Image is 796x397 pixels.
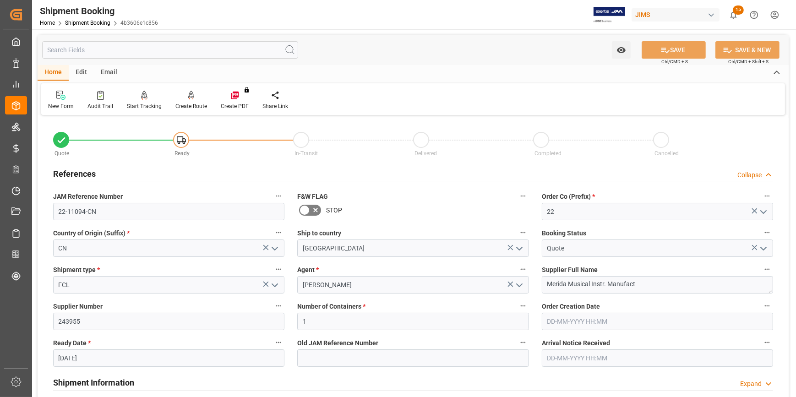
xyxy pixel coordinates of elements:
[542,265,598,275] span: Supplier Full Name
[756,241,769,256] button: open menu
[542,228,586,238] span: Booking Status
[297,265,319,275] span: Agent
[53,228,130,238] span: Country of Origin (Suffix)
[761,190,773,202] button: Order Co (Prefix) *
[761,263,773,275] button: Supplier Full Name
[512,241,525,256] button: open menu
[53,192,123,201] span: JAM Reference Number
[542,349,773,367] input: DD-MM-YYYY HH:MM
[661,58,688,65] span: Ctrl/CMD + S
[612,41,631,59] button: open menu
[295,150,318,157] span: In-Transit
[655,150,679,157] span: Cancelled
[723,5,744,25] button: show 15 new notifications
[761,300,773,312] button: Order Creation Date
[175,150,190,157] span: Ready
[69,65,94,81] div: Edit
[737,170,762,180] div: Collapse
[267,278,281,292] button: open menu
[632,8,720,22] div: JIMS
[273,300,284,312] button: Supplier Number
[38,65,69,81] div: Home
[53,302,103,311] span: Supplier Number
[517,300,529,312] button: Number of Containers *
[715,41,780,59] button: SAVE & NEW
[594,7,625,23] img: Exertis%20JAM%20-%20Email%20Logo.jpg_1722504956.jpg
[48,102,74,110] div: New Form
[542,276,773,294] textarea: Merida Musical Instr. Manufact
[535,150,562,157] span: Completed
[65,20,110,26] a: Shipment Booking
[53,349,284,367] input: DD-MM-YYYY
[761,227,773,239] button: Booking Status
[297,338,378,348] span: Old JAM Reference Number
[517,227,529,239] button: Ship to country
[297,302,365,311] span: Number of Containers
[297,228,341,238] span: Ship to country
[273,227,284,239] button: Country of Origin (Suffix) *
[53,338,91,348] span: Ready Date
[542,313,773,330] input: DD-MM-YYYY HH:MM
[756,205,769,219] button: open menu
[744,5,764,25] button: Help Center
[53,168,96,180] h2: References
[273,337,284,348] button: Ready Date *
[175,102,207,110] div: Create Route
[53,239,284,257] input: Type to search/select
[415,150,437,157] span: Delivered
[40,4,158,18] div: Shipment Booking
[297,192,328,201] span: F&W FLAG
[53,265,100,275] span: Shipment type
[517,190,529,202] button: F&W FLAG
[632,6,723,23] button: JIMS
[542,302,600,311] span: Order Creation Date
[273,190,284,202] button: JAM Reference Number
[87,102,113,110] div: Audit Trail
[733,5,744,15] span: 15
[40,20,55,26] a: Home
[127,102,162,110] div: Start Tracking
[512,278,525,292] button: open menu
[262,102,288,110] div: Share Link
[55,150,70,157] span: Quote
[542,338,610,348] span: Arrival Notice Received
[542,192,595,201] span: Order Co (Prefix)
[273,263,284,275] button: Shipment type *
[42,41,298,59] input: Search Fields
[642,41,706,59] button: SAVE
[267,241,281,256] button: open menu
[517,337,529,348] button: Old JAM Reference Number
[326,206,342,215] span: STOP
[53,376,134,389] h2: Shipment Information
[94,65,124,81] div: Email
[517,263,529,275] button: Agent *
[740,379,762,389] div: Expand
[728,58,769,65] span: Ctrl/CMD + Shift + S
[761,337,773,348] button: Arrival Notice Received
